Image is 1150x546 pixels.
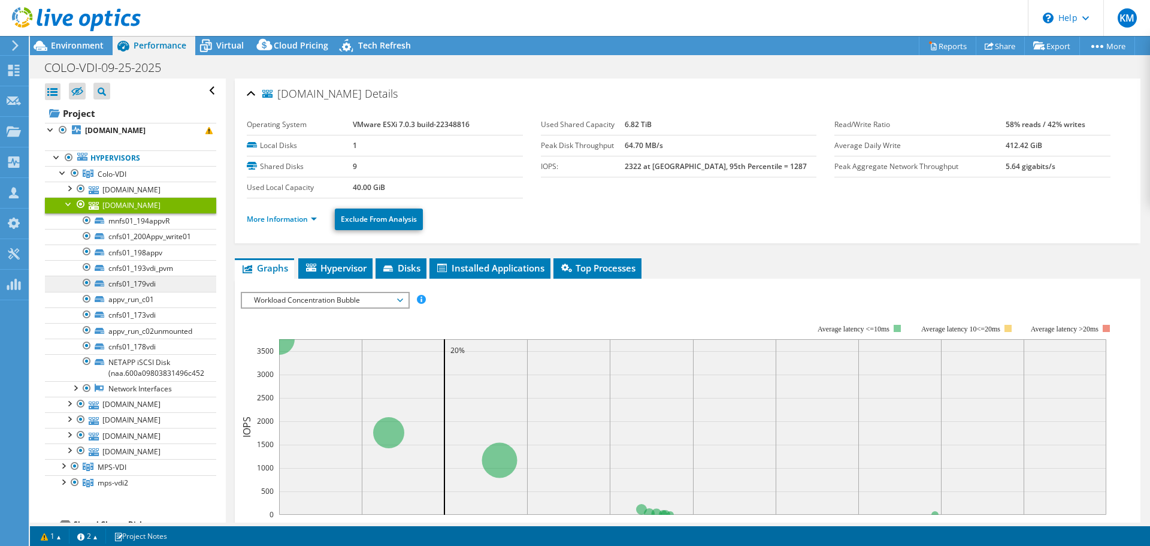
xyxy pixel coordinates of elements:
a: cnfs01_200Appv_write01 [45,229,216,245]
span: Cloud Pricing [274,40,328,51]
svg: \n [1043,13,1054,23]
text: 60% [768,521,783,531]
text: 0 [270,509,274,520]
b: 1 [353,140,357,150]
b: [DOMAIN_NAME] [85,125,146,135]
span: Disks [382,262,420,274]
a: [DOMAIN_NAME] [45,397,216,412]
span: Environment [51,40,104,51]
span: MPS-VDI [98,462,126,472]
a: cnfs01_193vdi_pvm [45,260,216,276]
text: 50% [686,521,700,531]
label: IOPS: [541,161,625,173]
a: mnfs01_194appvR [45,213,216,229]
a: Project [45,104,216,123]
b: 64.70 MB/s [625,140,663,150]
a: MPS-VDI [45,459,216,475]
label: Peak Disk Throughput [541,140,625,152]
a: mps-vdi2 [45,475,216,491]
span: Top Processes [559,262,635,274]
a: [DOMAIN_NAME] [45,412,216,428]
label: Peak Aggregate Network Throughput [834,161,1006,173]
a: Share [976,37,1025,55]
label: Used Local Capacity [247,182,353,194]
b: 40.00 GiB [353,182,385,192]
a: [DOMAIN_NAME] [45,428,216,444]
h1: COLO-VDI-09-25-2025 [39,61,180,74]
span: [DOMAIN_NAME] [262,88,362,100]
span: Tech Refresh [358,40,411,51]
text: 20% [437,521,452,531]
span: Details [365,86,398,101]
a: cnfs01_178vdi [45,339,216,354]
text: 500 [261,486,274,496]
text: 80% [934,521,948,531]
a: cnfs01_198appv [45,245,216,260]
text: 70% [851,521,865,531]
b: 412.42 GiB [1006,140,1042,150]
a: cnfs01_179vdi [45,276,216,291]
text: IOPS [240,417,253,438]
a: Exclude From Analysis [335,209,423,230]
text: 2000 [257,416,274,426]
span: Graphs [241,262,288,274]
tspan: Average latency 10<=20ms [921,325,1000,333]
a: Hypervisors [45,150,216,166]
a: [DOMAIN_NAME] [45,444,216,459]
tspan: Average latency <=10ms [818,325,889,333]
a: 1 [32,529,69,544]
a: NETAPP iSCSI Disk (naa.600a09803831496c452 [45,354,216,381]
label: Used Shared Capacity [541,119,625,131]
span: KM [1118,8,1137,28]
text: 30% [520,521,534,531]
a: Export [1024,37,1080,55]
span: Virtual [216,40,244,51]
a: Reports [919,37,976,55]
a: [DOMAIN_NAME] [45,197,216,213]
a: More Information [247,214,317,224]
div: Shared Cluster Disks [74,517,216,532]
text: 1500 [257,439,274,450]
span: Workload Concentration Bubble [248,293,402,307]
text: 10% [355,521,369,531]
text: 3000 [257,369,274,379]
span: Installed Applications [435,262,544,274]
text: 90% [1016,521,1031,531]
text: 2500 [257,393,274,403]
b: VMware ESXi 7.0.3 build-22348816 [353,119,470,129]
b: 6.82 TiB [625,119,652,129]
text: 0% [274,521,285,531]
span: Hypervisor [304,262,367,274]
text: 100% [1097,521,1116,531]
span: mps-vdi2 [98,478,128,488]
a: [DOMAIN_NAME] [45,182,216,197]
span: Performance [134,40,186,51]
a: appv_run_c01 [45,292,216,307]
text: Average latency >20ms [1031,325,1098,333]
b: 5.64 gigabits/s [1006,161,1055,171]
label: Shared Disks [247,161,353,173]
text: 20% [450,345,465,355]
label: Operating System [247,119,353,131]
label: Average Daily Write [834,140,1006,152]
a: Network Interfaces [45,381,216,397]
a: 2 [69,529,106,544]
a: Project Notes [105,529,175,544]
a: cnfs01_173vdi [45,307,216,323]
text: 40% [603,521,617,531]
b: 9 [353,161,357,171]
text: 3500 [257,346,274,356]
b: 2322 at [GEOGRAPHIC_DATA], 95th Percentile = 1287 [625,161,807,171]
label: Local Disks [247,140,353,152]
a: More [1079,37,1135,55]
a: [DOMAIN_NAME] [45,123,216,138]
a: Colo-VDI [45,166,216,182]
b: 58% reads / 42% writes [1006,119,1085,129]
text: 1000 [257,463,274,473]
label: Read/Write Ratio [834,119,1006,131]
span: Colo-VDI [98,169,126,179]
a: appv_run_c02unmounted [45,323,216,339]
